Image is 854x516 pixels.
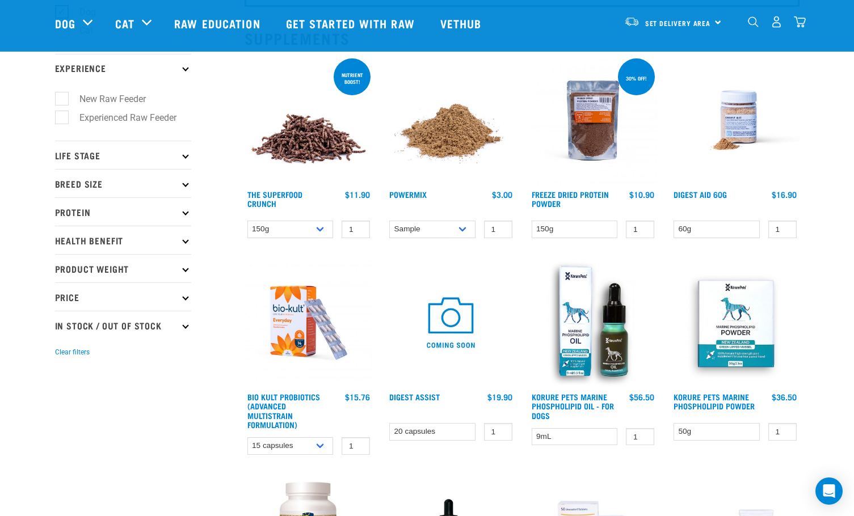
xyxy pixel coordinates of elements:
[55,311,191,339] p: In Stock / Out Of Stock
[671,259,800,387] img: POWDER01 65ae0065 919d 4332 9357 5d1113de9ef1 1024x1024
[247,192,302,205] a: The Superfood Crunch
[55,141,191,169] p: Life Stage
[247,395,320,426] a: Bio Kult Probiotics (Advanced Multistrain Formulation)
[389,395,440,399] a: Digest Assist
[487,392,512,401] div: $19.90
[61,111,181,125] label: Experienced Raw Feeder
[115,15,134,32] a: Cat
[768,423,797,441] input: 1
[794,16,806,28] img: home-icon@2x.png
[334,66,371,90] div: nutrient boost!
[55,282,191,311] p: Price
[55,226,191,254] p: Health Benefit
[484,221,512,238] input: 1
[386,259,515,387] img: COMING SOON
[629,190,654,199] div: $10.90
[55,197,191,226] p: Protein
[674,192,727,196] a: Digest Aid 60g
[532,192,609,205] a: Freeze Dried Protein Powder
[245,259,373,387] img: 2023 AUG RE Product1724
[626,428,654,446] input: 1
[61,92,150,106] label: New Raw Feeder
[772,392,797,401] div: $36.50
[55,347,90,357] button: Clear filters
[529,56,658,185] img: FD Protein Powder
[529,259,658,387] img: OI Lfront 1024x1024
[768,221,797,238] input: 1
[429,1,496,46] a: Vethub
[815,477,843,505] div: Open Intercom Messenger
[621,70,652,87] div: 30% off!
[624,16,640,27] img: van-moving.png
[55,54,191,82] p: Experience
[771,16,783,28] img: user.png
[245,56,373,185] img: 1311 Superfood Crunch 01
[342,437,370,455] input: 1
[386,56,515,185] img: Pile Of PowerMix For Pets
[345,190,370,199] div: $11.90
[748,16,759,27] img: home-icon-1@2x.png
[484,423,512,441] input: 1
[55,15,75,32] a: Dog
[389,192,427,196] a: Powermix
[645,21,711,25] span: Set Delivery Area
[55,169,191,197] p: Breed Size
[626,221,654,238] input: 1
[629,392,654,401] div: $56.50
[532,395,614,417] a: Korure Pets Marine Phospholipid Oil - for Dogs
[275,1,429,46] a: Get started with Raw
[772,190,797,199] div: $16.90
[163,1,274,46] a: Raw Education
[55,254,191,282] p: Product Weight
[674,395,755,408] a: Korure Pets Marine Phospholipid Powder
[492,190,512,199] div: $3.00
[671,56,800,185] img: Raw Essentials Digest Aid Pet Supplement
[345,392,370,401] div: $15.76
[342,221,370,238] input: 1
